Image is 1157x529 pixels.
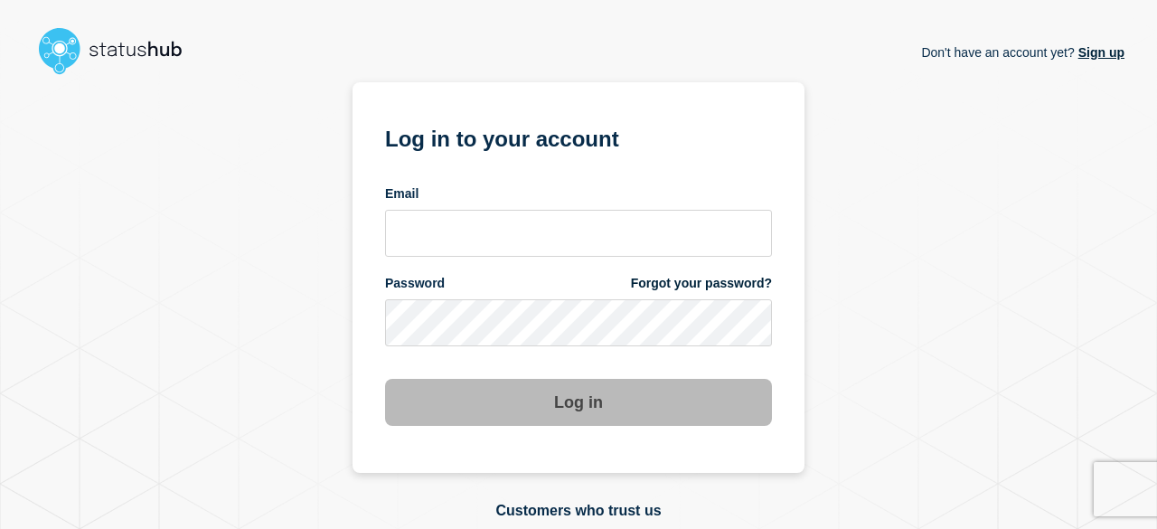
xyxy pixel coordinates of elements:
[385,210,772,257] input: email input
[921,31,1124,74] p: Don't have an account yet?
[385,185,419,203] span: Email
[385,299,772,346] input: password input
[1075,45,1124,60] a: Sign up
[385,379,772,426] button: Log in
[385,275,445,292] span: Password
[385,120,772,154] h1: Log in to your account
[631,275,772,292] a: Forgot your password?
[33,503,1124,519] h2: Customers who trust us
[33,22,204,80] img: StatusHub logo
